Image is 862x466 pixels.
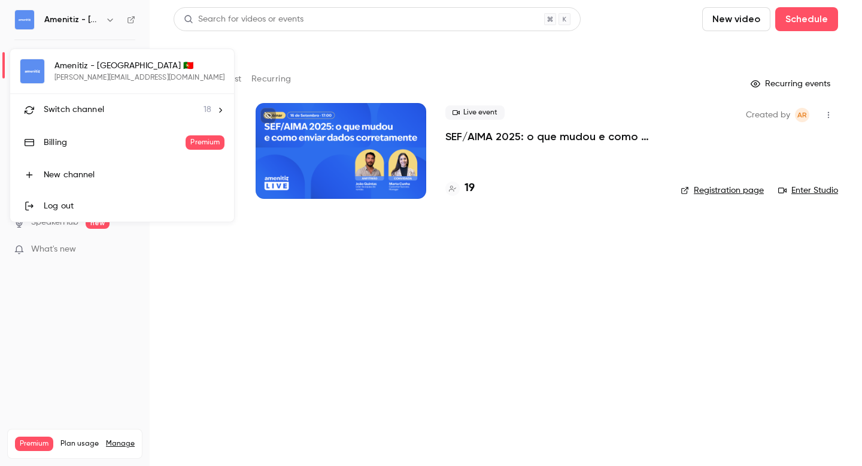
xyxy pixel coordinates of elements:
div: Log out [44,200,224,212]
span: Premium [186,135,224,150]
div: New channel [44,169,224,181]
div: Billing [44,137,186,149]
span: Switch channel [44,104,104,116]
span: 18 [204,104,211,116]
